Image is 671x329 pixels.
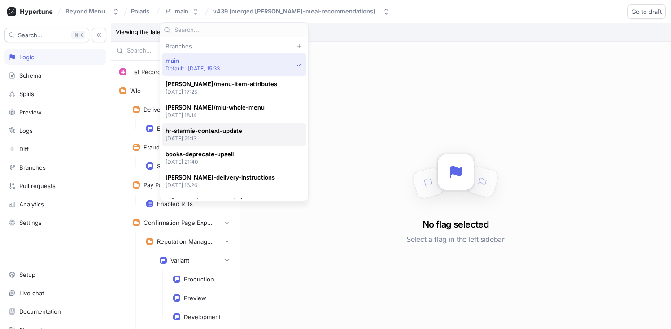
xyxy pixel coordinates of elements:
[111,23,671,42] p: Viewing the latest commit in read-only mode.
[632,9,662,14] span: Go to draft
[62,4,123,19] button: Beyond Menu
[166,135,242,142] p: [DATE] 21:13
[166,127,242,135] span: hr-starmie-context-update
[184,276,214,283] div: Production
[19,290,44,297] div: Live chat
[209,4,393,19] button: v439 (merged [PERSON_NAME]-meal-recommendations)
[184,313,221,320] div: Development
[19,308,61,315] div: Documentation
[166,88,277,96] p: [DATE] 17:25
[144,144,174,151] div: Fraud Prev
[19,164,46,171] div: Branches
[130,68,194,75] div: List Recording Enabled
[166,111,265,119] p: [DATE] 18:14
[166,197,253,205] span: refaat-meal-recommendations
[144,181,163,189] div: Pay Pal
[18,32,43,38] span: Search...
[71,31,85,39] div: K
[4,28,89,42] button: Search...K
[161,4,203,19] button: main
[19,90,34,97] div: Splits
[157,238,215,245] div: Reputation Management
[166,174,275,181] span: [PERSON_NAME]-delivery-instructions
[19,271,35,278] div: Setup
[166,150,234,158] span: books-deprecate-upsell
[19,219,42,226] div: Settings
[19,53,34,61] div: Logic
[19,109,42,116] div: Preview
[131,8,149,14] span: Polaris
[423,218,488,231] h3: No flag selected
[144,219,215,226] div: Confirmation Page Experiments
[19,145,29,153] div: Diff
[19,201,44,208] div: Analytics
[175,8,188,15] div: main
[166,158,234,166] p: [DATE] 21:40
[162,43,306,50] div: Branches
[166,57,220,65] span: main
[627,4,666,19] button: Go to draft
[166,80,277,88] span: [PERSON_NAME]/menu-item-attributes
[127,46,221,55] input: Search...
[19,72,41,79] div: Schema
[19,127,33,134] div: Logs
[170,257,189,264] div: Variant
[144,106,200,113] div: Delivery Instructions
[174,26,305,35] input: Search...
[184,294,206,302] div: Preview
[166,104,265,111] span: [PERSON_NAME]/miu-whole-menu
[130,87,141,94] div: Wlo
[65,8,105,15] div: Beyond Menu
[406,231,504,247] h5: Select a flag in the left sidebar
[4,304,106,319] a: Documentation
[166,65,220,72] p: Default ‧ [DATE] 15:33
[19,182,56,189] div: Pull requests
[166,181,275,189] p: [DATE] 16:26
[213,8,375,15] div: v439 (merged [PERSON_NAME]-meal-recommendations)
